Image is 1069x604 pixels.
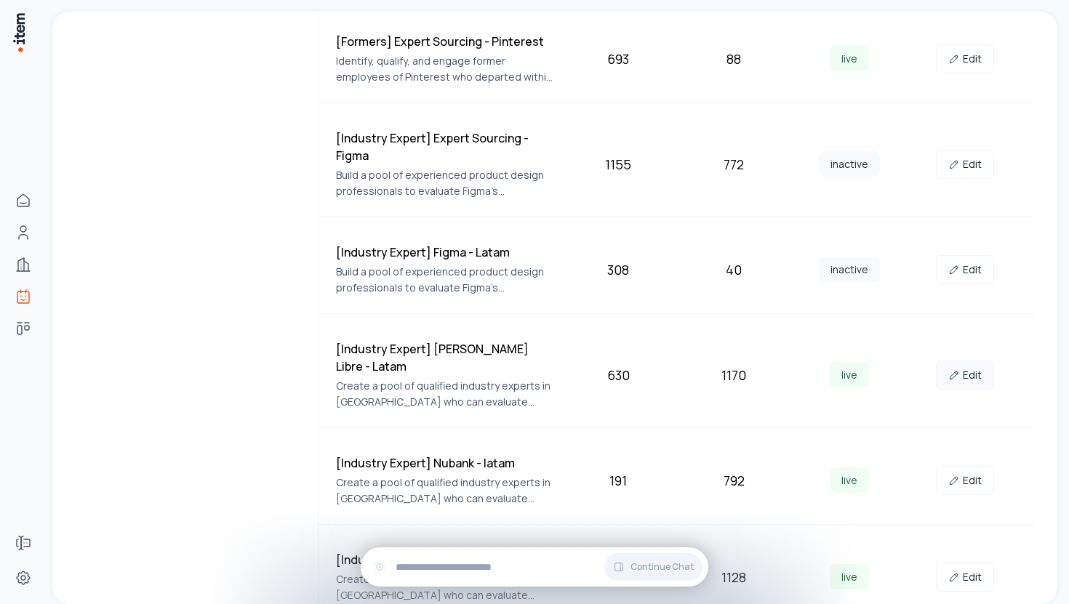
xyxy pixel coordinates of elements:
img: Item Brain Logo [12,12,26,53]
p: Create a pool of qualified industry experts in [GEOGRAPHIC_DATA] who can evaluate [PERSON_NAME] L... [336,378,556,410]
a: Edit [936,150,994,179]
a: Companies [9,250,38,279]
div: 1170 [682,365,786,385]
span: live [830,362,869,387]
a: Home [9,186,38,215]
h4: [Industry Expert] Nubank - latam [336,454,556,472]
div: 191 [566,470,670,491]
span: Continue Chat [630,561,694,573]
h4: [Industry Expert] Expert Sourcing - Figma [336,129,556,164]
h4: [Industry Expert] Figma - Latam [336,243,556,261]
h4: [Formers] Expert Sourcing - Pinterest [336,33,556,50]
div: 88 [682,49,786,69]
p: Build a pool of experienced product design professionals to evaluate Figma's competitive position... [336,167,556,199]
p: Create a pool of qualified industry experts in [GEOGRAPHIC_DATA] who can evaluate [PERSON_NAME]'s... [336,571,556,603]
span: inactive [819,257,880,282]
div: 630 [566,365,670,385]
div: 1128 [682,567,786,587]
a: Edit [936,255,994,284]
p: Build a pool of experienced product design professionals to evaluate Figma's competitive position... [336,264,556,296]
div: 792 [682,470,786,491]
div: 693 [566,49,670,69]
h4: [Industry Expert] [PERSON_NAME] Libre - Latam [336,340,556,375]
div: Continue Chat [361,547,708,587]
div: 308 [566,259,670,280]
a: Settings [9,563,38,592]
span: live [830,467,869,493]
a: Forms [9,528,38,557]
h4: [Industry Expert] Rappi - latam [336,551,556,568]
span: inactive [819,151,880,177]
a: Agents [9,282,38,311]
div: 1155 [566,154,670,174]
div: 772 [682,154,786,174]
a: deals [9,314,38,343]
a: Edit [936,361,994,390]
span: live [830,46,869,71]
div: 40 [682,259,786,280]
a: Contacts [9,218,38,247]
a: Edit [936,466,994,495]
a: Edit [936,44,994,73]
button: Continue Chat [604,553,702,581]
span: live [830,564,869,589]
p: Create a pool of qualified industry experts in [GEOGRAPHIC_DATA] who can evaluate Nubank's compet... [336,475,556,507]
p: Identify, qualify, and engage former employees of Pinterest who departed within the last 4 years—... [336,53,556,85]
a: Edit [936,563,994,592]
